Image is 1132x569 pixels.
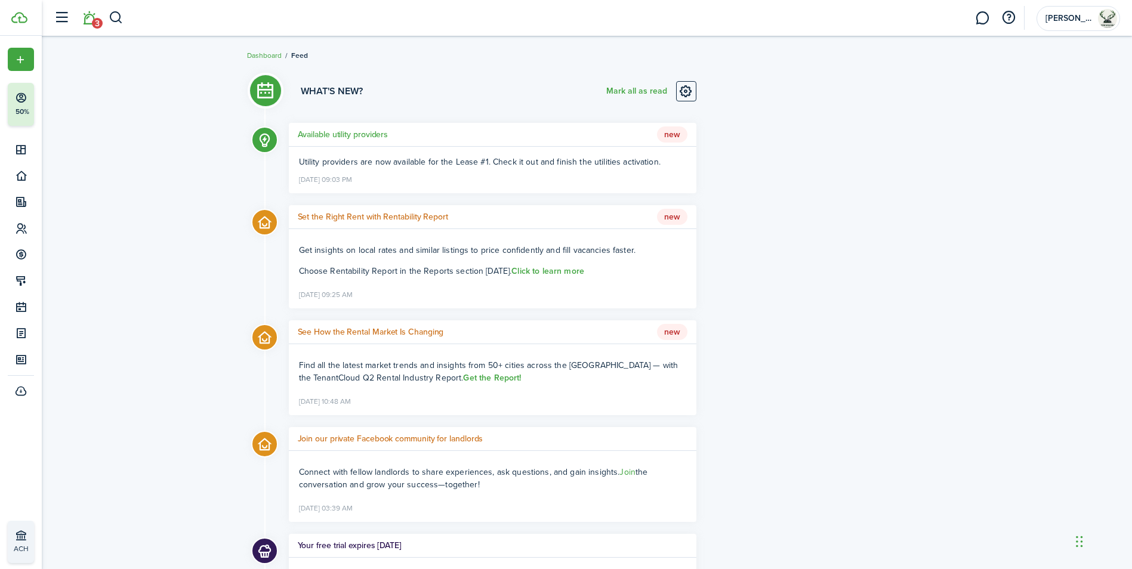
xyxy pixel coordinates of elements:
iframe: Chat Widget [933,440,1132,569]
p: ACH [14,543,84,554]
span: New [657,324,687,341]
h5: Join our private Facebook community for landlords [298,432,483,445]
h3: What's new? [301,84,363,98]
p: Get insights on local rates and similar listings to price confidently and fill vacancies faster. [299,244,686,256]
h5: Available utility providers [298,128,388,141]
button: 50% [8,83,107,126]
a: Messaging [971,3,994,33]
img: Sommerer Enterprises Property Management LLC [1098,9,1117,28]
p: 50% [15,107,30,117]
a: Join [619,466,636,478]
span: Feed [291,50,308,61]
span: Sommerer Enterprises Property Management LLC [1045,14,1093,23]
h5: Set the Right Rent with Rentability Report [298,211,448,223]
h5: Your free trial expires [DATE] [298,539,402,552]
time: [DATE] 03:39 AM [299,499,353,515]
button: Open resource center [998,8,1019,28]
img: TenantCloud [11,12,27,23]
a: Click to learn more [511,265,584,277]
time: [DATE] 09:25 AM [299,286,353,301]
div: Drag [1076,524,1083,559]
a: Get the Report! [463,372,521,384]
time: [DATE] 10:48 AM [299,392,351,408]
span: New [657,126,687,143]
span: the conversation and grow your success—together! [299,466,648,491]
span: New [657,209,687,225]
span: Utility providers are now available for the Lease #1. Check it out and finish the utilities activ... [299,156,661,168]
button: Open sidebar [50,7,73,29]
span: Find all the latest market trends and insights from 50+ cities across the [GEOGRAPHIC_DATA] — wit... [299,359,678,384]
button: Open menu [8,48,34,71]
time: [DATE] 09:03 PM [299,171,352,186]
button: Mark all as read [606,81,667,101]
button: Search [109,8,124,28]
a: Dashboard [247,50,282,61]
h5: See How the Rental Market Is Changing [298,326,444,338]
span: Connect with fellow landlords to share experiences, ask questions, and gain insights. [299,466,620,478]
a: ACH [8,521,34,563]
p: Choose Rentability Report in the Reports section [DATE]. [299,265,686,277]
